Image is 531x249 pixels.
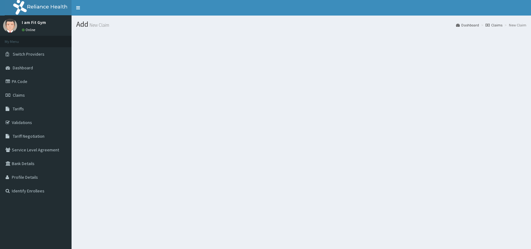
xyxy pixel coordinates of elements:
small: New Claim [88,23,109,27]
a: Claims [486,22,502,28]
span: Tariff Negotiation [13,133,44,139]
span: Claims [13,92,25,98]
span: Tariffs [13,106,24,112]
span: Switch Providers [13,51,44,57]
h1: Add [76,20,526,28]
a: Dashboard [456,22,479,28]
li: New Claim [503,22,526,28]
span: Dashboard [13,65,33,71]
p: I am Fit Gym [22,20,46,25]
a: Online [22,28,37,32]
img: User Image [3,19,17,33]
